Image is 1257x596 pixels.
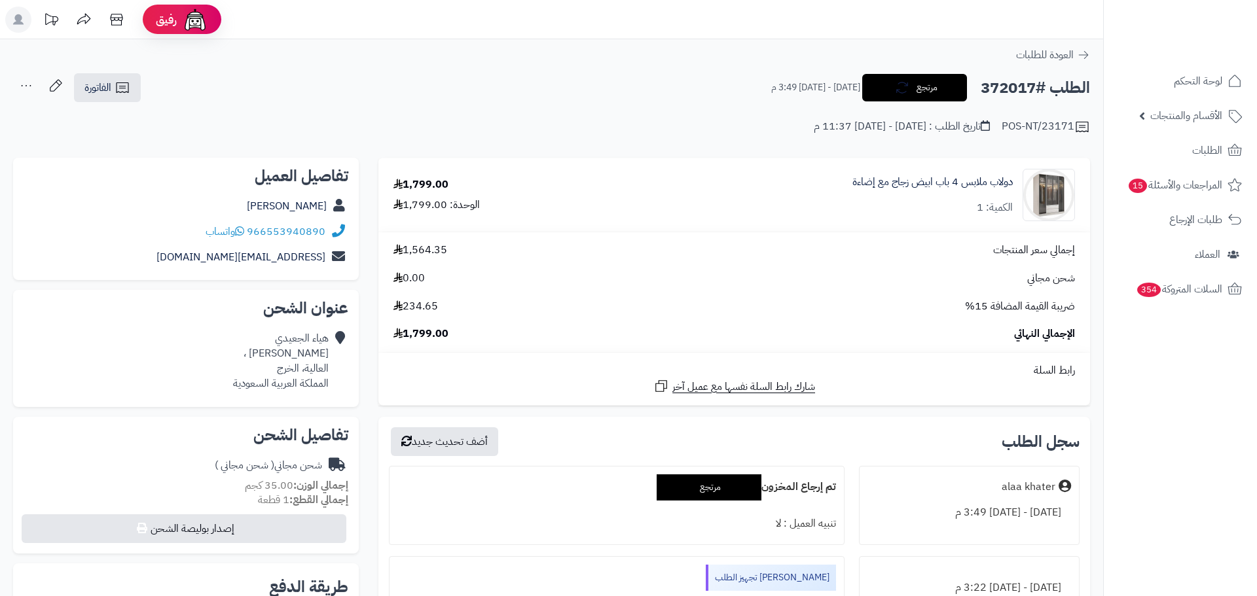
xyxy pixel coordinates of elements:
div: هياء الجعيدي [PERSON_NAME] ، العالية، الخرج المملكة العربية السعودية [233,331,329,391]
a: [EMAIL_ADDRESS][DOMAIN_NAME] [156,249,325,265]
span: إجمالي سعر المنتجات [993,243,1075,258]
div: POS-NT/23171 [1002,119,1090,135]
div: الكمية: 1 [977,200,1013,215]
div: alaa khater [1002,480,1055,495]
img: logo-2.png [1168,10,1245,37]
span: 0.00 [393,271,425,286]
span: 234.65 [393,299,438,314]
span: شارك رابط السلة نفسها مع عميل آخر [672,379,815,394]
span: طلبات الإرجاع [1169,211,1222,229]
span: شحن مجاني [1027,271,1075,286]
div: تاريخ الطلب : [DATE] - [DATE] 11:37 م [814,119,990,134]
span: السلات المتروكة [1136,280,1222,298]
a: العودة للطلبات [1016,47,1090,63]
span: الطلبات [1192,141,1222,160]
h2: عنوان الشحن [24,300,348,316]
strong: إجمالي القطع: [289,492,348,508]
span: 1,799.00 [393,326,448,342]
span: العودة للطلبات [1016,47,1074,63]
button: أضف تحديث جديد [391,427,498,456]
a: الفاتورة [74,73,141,102]
h2: الطلب #372017 [981,75,1090,101]
b: تم إرجاع المخزون [761,479,836,495]
a: المراجعات والأسئلة15 [1112,169,1249,201]
div: [PERSON_NAME] تجهيز الطلب [706,565,836,591]
h3: سجل الطلب [1002,434,1080,449]
a: واتساب [206,224,244,239]
a: دولاب ملابس 4 باب ابيض زجاج مع إضاءة [852,175,1013,190]
a: شارك رابط السلة نفسها مع عميل آخر [653,378,815,394]
span: 354 [1137,283,1161,297]
div: تنبيه العميل : لا [397,511,836,536]
div: مرتجع [657,474,761,500]
a: العملاء [1112,239,1249,270]
div: شحن مجاني [215,458,322,473]
button: مرتجع [862,74,967,101]
span: الأقسام والمنتجات [1150,107,1222,125]
span: رفيق [156,12,177,27]
div: رابط السلة [384,363,1085,378]
a: طلبات الإرجاع [1112,204,1249,236]
a: [PERSON_NAME] [247,198,327,214]
button: إصدار بوليصة الشحن [22,514,346,543]
div: [DATE] - [DATE] 3:49 م [867,500,1071,525]
span: الإجمالي النهائي [1014,326,1075,342]
a: 966553940890 [247,224,325,239]
div: الوحدة: 1,799.00 [393,198,480,213]
a: السلات المتروكة354 [1112,273,1249,305]
a: لوحة التحكم [1112,65,1249,97]
div: 1,799.00 [393,177,448,192]
a: تحديثات المنصة [35,7,67,36]
span: 1,564.35 [393,243,447,258]
img: 1742133300-110103010020.1-90x90.jpg [1023,169,1074,221]
span: ( شحن مجاني ) [215,457,274,473]
h2: تفاصيل الشحن [24,427,348,443]
small: [DATE] - [DATE] 3:49 م [771,81,860,94]
small: 1 قطعة [258,492,348,508]
a: الطلبات [1112,135,1249,166]
strong: إجمالي الوزن: [293,478,348,493]
img: ai-face.png [182,7,208,33]
span: 15 [1129,179,1148,193]
span: ضريبة القيمة المضافة 15% [965,299,1075,314]
small: 35.00 كجم [245,478,348,493]
h2: طريقة الدفع [269,579,348,595]
span: الفاتورة [84,80,111,96]
span: العملاء [1195,245,1220,264]
h2: تفاصيل العميل [24,168,348,184]
span: لوحة التحكم [1174,72,1222,90]
span: المراجعات والأسئلة [1127,176,1222,194]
